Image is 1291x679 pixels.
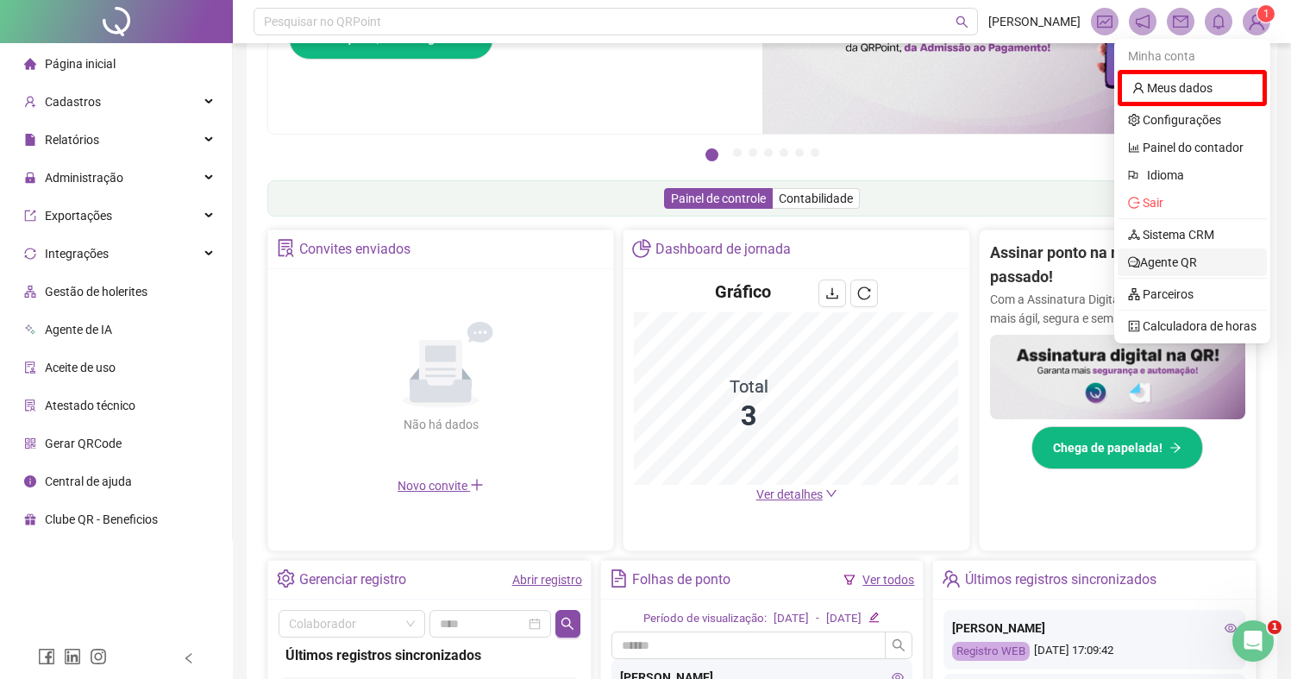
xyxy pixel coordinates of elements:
[24,210,36,222] span: export
[1147,166,1246,185] span: Idioma
[24,172,36,184] span: lock
[45,57,116,71] span: Página inicial
[90,648,107,665] span: instagram
[1169,442,1181,454] span: arrow-right
[299,235,410,264] div: Convites enviados
[1128,141,1244,154] a: bar-chart Painel do contador
[64,648,81,665] span: linkedin
[512,573,582,587] a: Abrir registro
[1128,197,1140,209] span: logout
[956,16,968,28] span: search
[1128,166,1140,185] span: flag
[705,148,718,161] button: 1
[1244,9,1269,35] img: 161
[733,148,742,157] button: 2
[892,638,906,652] span: search
[965,565,1156,594] div: Últimos registros sincronizados
[1031,426,1203,469] button: Chega de papelada!
[1132,81,1213,95] a: user Meus dados
[942,569,960,588] span: team
[361,415,520,434] div: Não há dados
[671,192,766,205] span: Painel de controle
[843,574,855,586] span: filter
[1053,438,1163,457] span: Chega de papelada!
[45,512,158,526] span: Clube QR - Beneficios
[1173,14,1188,29] span: mail
[655,235,791,264] div: Dashboard de jornada
[816,610,819,628] div: -
[862,573,914,587] a: Ver todos
[811,148,819,157] button: 7
[643,610,767,628] div: Período de visualização:
[561,617,574,631] span: search
[38,648,55,665] span: facebook
[756,487,837,501] a: Ver detalhes down
[45,285,147,299] span: Gestão de holerites
[826,610,862,628] div: [DATE]
[1128,319,1257,333] a: calculator Calculadora de horas
[825,487,837,500] span: down
[24,513,36,525] span: gift
[1128,255,1197,269] a: commentAgente QR
[45,133,99,147] span: Relatórios
[825,286,839,300] span: download
[610,569,628,588] span: file-text
[470,478,484,492] span: plus
[795,148,804,157] button: 6
[952,642,1237,662] div: [DATE] 17:09:42
[277,239,295,257] span: solution
[24,437,36,450] span: qrcode
[398,479,484,493] span: Novo convite
[749,148,757,157] button: 3
[183,652,195,664] span: left
[1118,42,1267,70] div: Minha conta
[24,399,36,412] span: solution
[780,148,788,157] button: 5
[715,280,771,304] h4: Gráfico
[774,610,809,628] div: [DATE]
[45,475,132,488] span: Central de ajuda
[632,565,730,594] div: Folhas de ponto
[990,241,1245,290] h2: Assinar ponto na mão? Isso ficou no passado!
[24,286,36,298] span: apartment
[952,642,1030,662] div: Registro WEB
[990,290,1245,328] p: Com a Assinatura Digital da QR, sua gestão fica mais ágil, segura e sem papelada.
[45,361,116,374] span: Aceite de uso
[1232,620,1274,662] iframe: Intercom live chat
[1211,14,1226,29] span: bell
[868,612,880,623] span: edit
[1263,8,1269,20] span: 1
[1128,113,1221,127] a: setting Configurações
[24,58,36,70] span: home
[988,12,1081,31] span: [PERSON_NAME]
[764,148,773,157] button: 4
[1143,196,1163,210] span: Sair
[285,644,573,666] div: Últimos registros sincronizados
[45,247,109,261] span: Integrações
[952,619,1237,638] div: [PERSON_NAME]
[45,323,112,336] span: Agente de IA
[857,286,871,300] span: reload
[45,437,122,450] span: Gerar QRCode
[299,565,406,594] div: Gerenciar registro
[24,362,36,374] span: audit
[277,569,295,588] span: setting
[45,95,101,109] span: Cadastros
[779,192,853,205] span: Contabilidade
[24,96,36,108] span: user-add
[1257,5,1275,22] sup: Atualize o seu contato no menu Meus Dados
[1135,14,1150,29] span: notification
[1097,14,1112,29] span: fund
[45,171,123,185] span: Administração
[1128,228,1214,242] a: deployment-unit Sistema CRM
[1268,620,1282,634] span: 1
[1225,622,1237,634] span: eye
[1128,287,1194,301] a: apartment Parceiros
[24,134,36,146] span: file
[45,209,112,223] span: Exportações
[24,248,36,260] span: sync
[632,239,650,257] span: pie-chart
[24,475,36,487] span: info-circle
[990,335,1245,420] img: banner%2F02c71560-61a6-44d4-94b9-c8ab97240462.png
[45,399,135,412] span: Atestado técnico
